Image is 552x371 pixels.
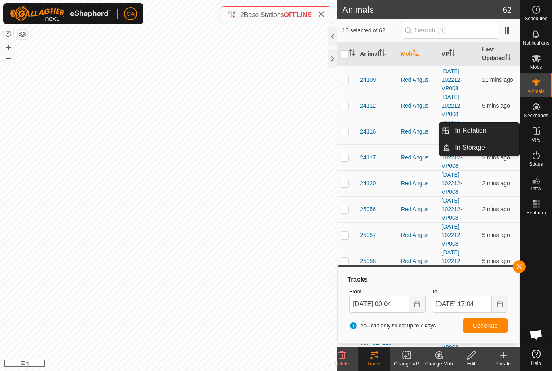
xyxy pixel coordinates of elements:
[442,120,462,143] a: [DATE] 102212-VP008
[527,89,545,94] span: Animals
[401,127,435,136] div: Red Angus
[482,154,510,161] span: 24 Sep 2025 at 5:03 pm
[401,231,435,240] div: Red Angus
[358,360,390,367] div: Tracks
[4,29,13,39] button: Reset Map
[402,22,499,39] input: Search (S)
[360,102,376,110] span: 24112
[442,249,462,273] a: [DATE] 102212-VP008
[335,361,349,367] span: Delete
[482,76,513,83] span: 24 Sep 2025 at 4:54 pm
[531,186,541,191] span: Infra
[349,51,355,57] p-sorticon: Activate to sort
[442,94,462,117] a: [DATE] 102212-VP008
[18,30,27,39] button: Map Layers
[177,360,200,368] a: Contact Us
[487,360,520,367] div: Create
[525,16,547,21] span: Schedules
[137,360,167,368] a: Privacy Policy
[524,322,548,347] div: Open chat
[342,26,401,35] span: 10 selected of 62
[360,127,376,136] span: 24116
[482,180,510,187] span: 24 Sep 2025 at 5:03 pm
[342,5,503,15] h2: Animals
[413,51,419,57] p-sorticon: Activate to sort
[449,51,455,57] p-sorticon: Activate to sort
[401,205,435,214] div: Red Angus
[503,4,512,16] span: 62
[401,153,435,162] div: Red Angus
[398,42,438,66] th: Mob
[524,113,548,118] span: Neckbands
[360,257,376,265] span: 25058
[360,205,376,214] span: 25056
[442,172,462,195] a: [DATE] 102212-VP008
[455,360,487,367] div: Edit
[523,40,549,45] span: Notifications
[529,162,543,167] span: Status
[360,179,376,188] span: 24120
[409,296,426,313] button: Choose Date
[492,296,508,313] button: Choose Date
[442,68,462,91] a: [DATE] 102212-VP008
[531,138,540,142] span: VPs
[482,258,510,264] span: 24 Sep 2025 at 5:00 pm
[482,232,510,238] span: 24 Sep 2025 at 5:00 pm
[520,346,552,369] a: Help
[482,206,510,212] span: 24 Sep 2025 at 5:03 pm
[360,153,376,162] span: 24117
[423,360,455,367] div: Change Mob
[463,318,508,333] button: Generate
[126,10,134,18] span: CA
[442,223,462,247] a: [DATE] 102212-VP008
[349,322,436,330] span: You can only select up to 7 days
[450,123,519,139] a: In Rotation
[505,55,511,61] p-sorticon: Activate to sort
[482,102,510,109] span: 24 Sep 2025 at 5:00 pm
[360,231,376,240] span: 25057
[455,143,485,153] span: In Storage
[455,126,486,136] span: In Rotation
[442,197,462,221] a: [DATE] 102212-VP008
[390,360,423,367] div: Change VP
[244,11,284,18] span: Base Stations
[439,140,519,156] li: In Storage
[473,322,498,329] span: Generate
[479,42,520,66] th: Last Updated
[240,11,244,18] span: 2
[360,76,376,84] span: 24109
[526,210,546,215] span: Heatmap
[401,257,435,265] div: Red Angus
[401,102,435,110] div: Red Angus
[346,275,511,284] div: Tracks
[401,179,435,188] div: Red Angus
[442,146,462,169] a: [DATE] 102212-VP008
[531,361,541,366] span: Help
[4,53,13,63] button: –
[357,42,398,66] th: Animal
[438,42,479,66] th: VP
[379,51,386,57] p-sorticon: Activate to sort
[401,76,435,84] div: Red Angus
[439,123,519,139] li: In Rotation
[349,288,425,296] label: From
[4,42,13,52] button: +
[10,6,111,21] img: Gallagher Logo
[432,288,508,296] label: To
[530,65,542,70] span: Mobs
[450,140,519,156] a: In Storage
[284,11,312,18] span: OFFLINE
